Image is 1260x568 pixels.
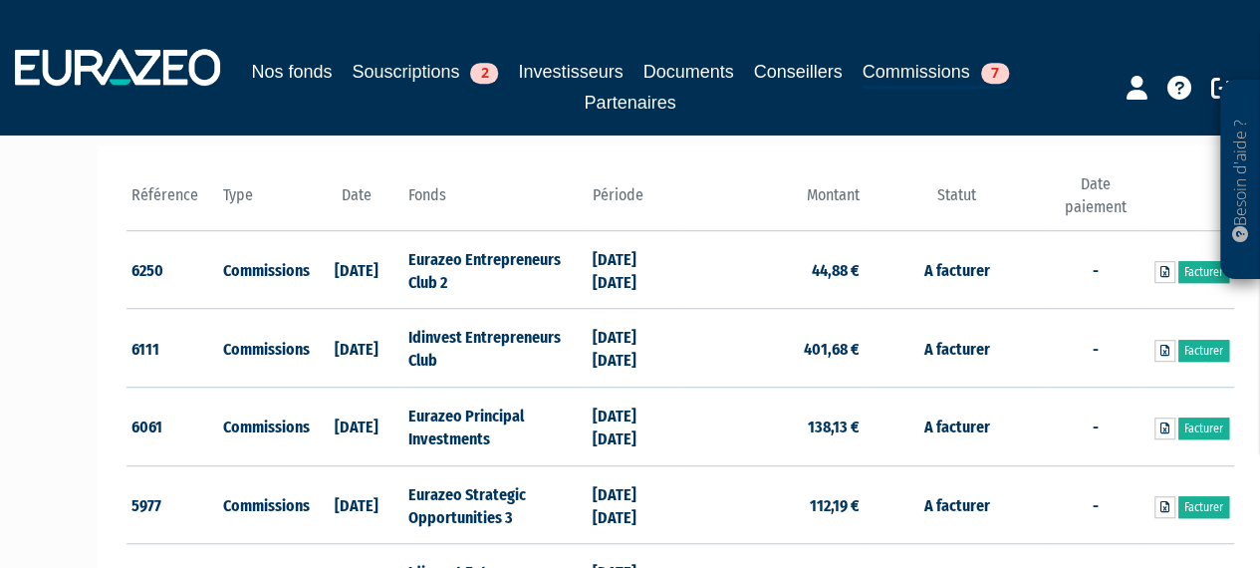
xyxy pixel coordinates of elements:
td: Eurazeo Principal Investments [402,388,587,466]
td: [DATE] [DATE] [588,388,680,466]
td: Commissions [218,309,311,388]
img: 1732889491-logotype_eurazeo_blanc_rvb.png [15,49,220,85]
td: - [1049,465,1141,544]
td: A facturer [865,388,1049,466]
a: Partenaires [584,89,675,117]
a: Investisseurs [518,58,623,86]
a: Facturer [1178,261,1229,283]
a: Documents [643,58,734,86]
a: Facturer [1178,496,1229,518]
a: Facturer [1178,418,1229,439]
td: 44,88 € [680,230,865,309]
span: 2 [470,63,498,84]
th: Période [588,173,680,230]
td: 6061 [126,388,219,466]
span: 7 [981,63,1009,84]
td: A facturer [865,230,1049,309]
td: 6111 [126,309,219,388]
td: [DATE] [311,230,403,309]
p: Besoin d'aide ? [1229,91,1252,270]
td: [DATE] [DATE] [588,465,680,544]
td: Commissions [218,230,311,309]
td: [DATE] [DATE] [588,309,680,388]
td: Commissions [218,388,311,466]
td: Idinvest Entrepreneurs Club [402,309,587,388]
td: [DATE] [DATE] [588,230,680,309]
td: Eurazeo Strategic Opportunities 3 [402,465,587,544]
td: 112,19 € [680,465,865,544]
td: - [1049,388,1141,466]
a: Commissions7 [863,58,1009,89]
a: Souscriptions2 [352,58,498,86]
td: [DATE] [311,309,403,388]
a: Facturer [1178,340,1229,362]
td: - [1049,230,1141,309]
td: Eurazeo Entrepreneurs Club 2 [402,230,587,309]
th: Fonds [402,173,587,230]
td: Commissions [218,465,311,544]
th: Montant [680,173,865,230]
a: Nos fonds [251,58,332,86]
td: 138,13 € [680,388,865,466]
th: Type [218,173,311,230]
td: A facturer [865,309,1049,388]
a: Conseillers [754,58,843,86]
td: - [1049,309,1141,388]
th: Date paiement [1049,173,1141,230]
td: 5977 [126,465,219,544]
td: A facturer [865,465,1049,544]
td: [DATE] [311,388,403,466]
th: Statut [865,173,1049,230]
td: 401,68 € [680,309,865,388]
th: Référence [126,173,219,230]
td: 6250 [126,230,219,309]
th: Date [311,173,403,230]
td: [DATE] [311,465,403,544]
